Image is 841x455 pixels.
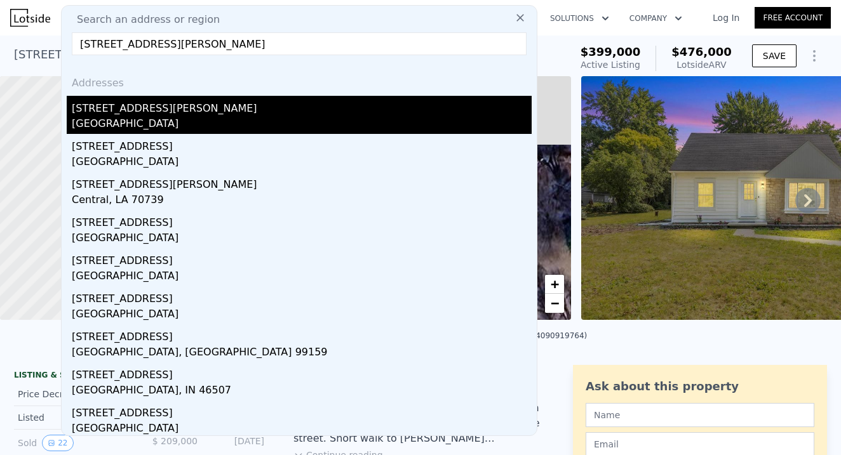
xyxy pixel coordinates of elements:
a: Free Account [755,7,831,29]
a: Zoom out [545,294,564,313]
div: [STREET_ADDRESS] [72,210,532,230]
img: Lotside [10,9,50,27]
span: Search an address or region [67,12,220,27]
div: Price Decrease [18,388,131,400]
div: [STREET_ADDRESS][PERSON_NAME] [72,96,532,116]
div: [GEOGRAPHIC_DATA] [72,268,532,286]
button: Company [619,7,692,30]
a: Zoom in [545,275,564,294]
button: Solutions [540,7,619,30]
button: Show Options [802,43,827,69]
div: Listed [18,411,131,424]
div: Sold [18,435,131,451]
span: Active Listing [581,60,640,70]
a: Log In [697,11,755,24]
div: Lotside ARV [671,58,732,71]
div: [STREET_ADDRESS] [72,134,532,154]
span: $476,000 [671,45,732,58]
input: Name [586,403,814,427]
span: $399,000 [581,45,641,58]
div: [GEOGRAPHIC_DATA] [72,230,532,248]
div: [STREET_ADDRESS] [72,400,532,421]
div: Ask about this property [586,378,814,395]
button: View historical data [42,435,73,451]
button: SAVE [752,44,797,67]
div: [GEOGRAPHIC_DATA], [GEOGRAPHIC_DATA] 99159 [72,345,532,362]
div: [STREET_ADDRESS] , Saukville , WI 53080 [14,46,248,63]
div: [GEOGRAPHIC_DATA] [72,307,532,324]
input: Enter an address, city, region, neighborhood or zip code [72,32,527,55]
div: [DATE] [208,435,264,451]
span: $ 209,000 [152,436,198,446]
div: [GEOGRAPHIC_DATA], IN 46507 [72,383,532,400]
div: [GEOGRAPHIC_DATA] [72,154,532,172]
div: [STREET_ADDRESS][PERSON_NAME] [72,172,532,192]
div: LISTING & SALE HISTORY [14,370,268,383]
div: [STREET_ADDRESS] [72,248,532,268]
div: [GEOGRAPHIC_DATA] [72,116,532,134]
div: Addresses [67,65,532,96]
div: [STREET_ADDRESS] [72,324,532,345]
div: [STREET_ADDRESS] [72,286,532,307]
div: [GEOGRAPHIC_DATA] [72,421,532,439]
div: [STREET_ADDRESS] [72,362,532,383]
span: + [551,276,559,292]
div: Central, LA 70739 [72,192,532,210]
span: − [551,295,559,311]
